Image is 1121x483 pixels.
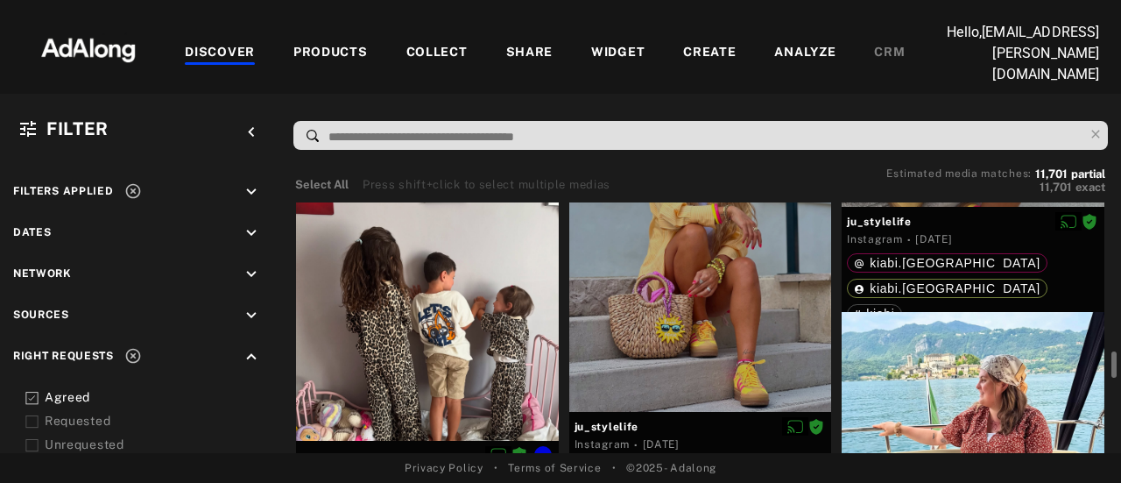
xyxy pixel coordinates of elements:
span: Estimated media matches: [886,167,1032,180]
span: ju_stylelife [847,214,1099,230]
div: Widget de chat [1033,399,1121,483]
div: Requested [45,412,267,430]
i: keyboard_arrow_down [242,224,261,243]
div: Press shift+click to select multiple medias [363,176,610,194]
div: Agreed [45,388,267,407]
span: kiabi.[GEOGRAPHIC_DATA] [870,256,1040,270]
span: Rights agreed [808,420,824,432]
span: · [634,438,638,452]
div: ANALYZE [774,43,835,64]
button: 11,701exact [886,179,1105,196]
span: Dates [13,226,52,238]
span: • [612,460,617,476]
div: kiabi [854,308,894,320]
span: Filter [46,118,109,139]
div: SHARE [506,43,553,64]
time: 2025-08-26T15:07:22.000Z [915,233,952,245]
span: Sources [13,309,69,321]
button: Disable diffusion on this media [485,446,511,465]
button: 11,701partial [1035,170,1105,179]
span: meggymum [301,448,553,464]
div: DISCOVER [185,43,255,64]
span: 11,701 [1040,181,1072,194]
div: Instagram [847,231,902,247]
div: WIDGET [591,43,645,64]
button: Select All [295,176,349,194]
span: Network [13,267,72,280]
img: 63233d7d88ed69de3c212112c67096b6.png [11,22,166,75]
span: • [494,460,498,476]
span: · [907,233,912,247]
i: keyboard_arrow_down [242,182,261,202]
div: kiabi.france [854,282,1040,295]
span: 11,701 [1035,167,1068,181]
div: CRM [874,43,905,64]
span: Filters applied [13,185,114,197]
i: keyboard_arrow_down [242,306,261,325]
div: Instagram [575,437,630,452]
i: keyboard_arrow_down [242,265,261,284]
span: Right Requests [13,350,114,362]
a: Terms of Service [508,460,601,476]
div: Unrequested [45,436,267,454]
iframe: Chat Widget [1033,399,1121,483]
span: Rights agreed [1082,215,1097,227]
i: keyboard_arrow_up [242,347,261,366]
span: Rights agreed [511,449,527,461]
div: kiabi.france [854,257,1040,269]
span: ju_stylelife [575,419,827,435]
button: Disable diffusion on this media [782,417,808,436]
i: keyboard_arrow_left [242,123,261,142]
div: COLLECT [406,43,468,64]
time: 2025-08-26T15:07:22.000Z [643,438,680,451]
div: PRODUCTS [293,43,368,64]
p: Hello, [EMAIL_ADDRESS][PERSON_NAME][DOMAIN_NAME] [924,22,1099,85]
a: Privacy Policy [405,460,483,476]
div: CREATE [683,43,736,64]
button: Disable diffusion on this media [1055,212,1082,231]
span: © 2025 - Adalong [626,460,716,476]
span: kiabi.[GEOGRAPHIC_DATA] [870,281,1040,295]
